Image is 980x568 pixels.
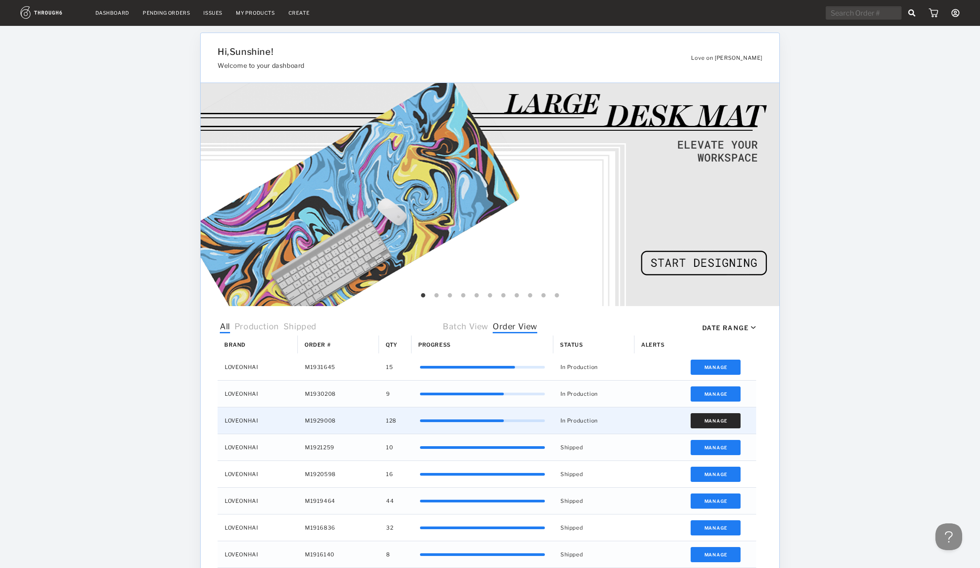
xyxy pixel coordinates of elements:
[201,83,780,306] img: 68b8b232-0003-4352-b7e2-3a53cc3ac4a2.gif
[386,468,393,480] span: 16
[751,326,756,329] img: icon_caret_down_black.69fb8af9.svg
[218,541,298,568] div: LOVEONHAI
[218,46,671,57] h1: Hi, Sunshine !
[218,514,298,541] div: LOVEONHAI
[298,541,379,568] div: M1916140
[691,360,741,375] button: Manage
[386,361,393,373] span: 15
[218,381,298,407] div: LOVEONHAI
[21,6,82,19] img: logo.1c10ca64.svg
[691,520,741,535] button: Manage
[218,461,298,487] div: LOVEONHAI
[553,381,634,407] div: In Production
[418,341,451,348] span: Progress
[553,461,634,487] div: Shipped
[539,291,548,300] button: 10
[218,434,298,460] div: LOVEONHAI
[691,467,741,482] button: Manage
[218,434,756,461] div: Press SPACE to select this row.
[691,54,762,61] span: Love on [PERSON_NAME]
[553,541,634,568] div: Shipped
[702,324,749,332] div: Date Range
[691,440,741,455] button: Manage
[218,354,298,380] div: LOVEONHAI
[298,514,379,541] div: M1916836
[386,388,390,400] span: 9
[218,488,298,514] div: LOVEONHAI
[95,10,129,16] a: Dashboard
[386,415,396,427] span: 128
[929,8,938,17] img: icon_cart.dab5cea1.svg
[553,514,634,541] div: Shipped
[935,523,962,550] iframe: Toggle Customer Support
[218,541,756,568] div: Press SPACE to select this row.
[288,10,310,16] a: Create
[284,322,317,333] span: Shipped
[203,10,222,16] a: Issues
[691,386,741,402] button: Manage
[553,407,634,434] div: In Production
[445,291,454,300] button: 3
[553,488,634,514] div: Shipped
[493,322,537,333] span: Order View
[459,291,468,300] button: 4
[553,434,634,460] div: Shipped
[386,341,398,348] span: Qty
[218,514,756,541] div: Press SPACE to select this row.
[218,407,298,434] div: LOVEONHAI
[220,322,230,333] span: All
[298,407,379,434] div: M1929008
[235,322,279,333] span: Production
[472,291,481,300] button: 5
[553,354,634,380] div: In Production
[298,461,379,487] div: M1920598
[691,413,741,428] button: Manage
[298,488,379,514] div: M1919464
[298,434,379,460] div: M1921259
[691,493,741,509] button: Manage
[512,291,521,300] button: 8
[560,341,583,348] span: Status
[432,291,441,300] button: 2
[143,10,190,16] a: Pending Orders
[218,488,756,514] div: Press SPACE to select this row.
[236,10,275,16] a: My Products
[218,407,756,434] div: Press SPACE to select this row.
[386,549,390,560] span: 8
[305,341,330,348] span: Order #
[224,341,246,348] span: Brand
[298,381,379,407] div: M1930208
[419,291,428,300] button: 1
[218,62,671,69] h3: Welcome to your dashboard
[386,495,394,507] span: 44
[486,291,494,300] button: 6
[386,442,393,453] span: 10
[386,522,393,534] span: 32
[298,354,379,380] div: M1931645
[218,354,756,381] div: Press SPACE to select this row.
[826,6,902,20] input: Search Order #
[443,322,488,333] span: Batch View
[641,341,665,348] span: Alerts
[499,291,508,300] button: 7
[218,381,756,407] div: Press SPACE to select this row.
[691,547,741,562] button: Manage
[218,461,756,488] div: Press SPACE to select this row.
[526,291,535,300] button: 9
[552,291,561,300] button: 11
